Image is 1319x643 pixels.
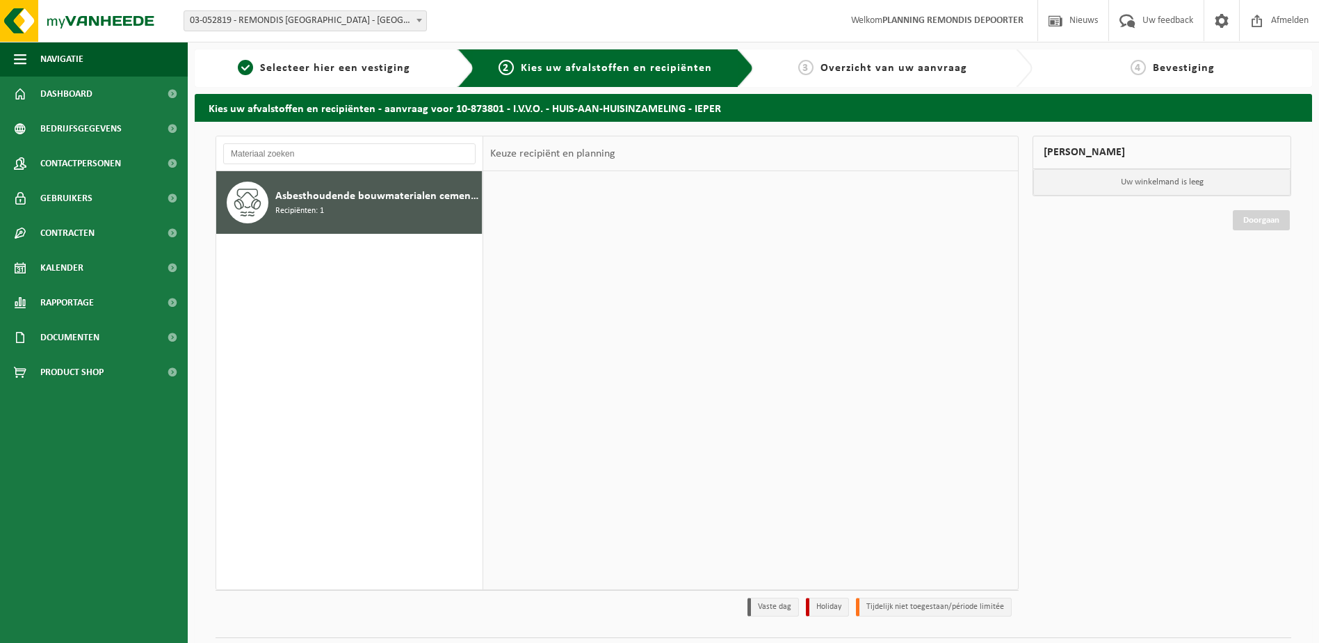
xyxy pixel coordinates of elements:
span: Overzicht van uw aanvraag [820,63,967,74]
span: Dashboard [40,77,92,111]
span: Contactpersonen [40,146,121,181]
button: Asbesthoudende bouwmaterialen cementgebonden (hechtgebonden) Recipiënten: 1 [216,171,483,234]
span: Product Shop [40,355,104,390]
span: 03-052819 - REMONDIS WEST-VLAANDEREN - OOSTENDE [184,11,426,31]
span: Recipiënten: 1 [275,205,324,218]
p: Uw winkelmand is leeg [1033,169,1290,196]
span: 03-052819 - REMONDIS WEST-VLAANDEREN - OOSTENDE [184,10,427,31]
span: Bevestiging [1153,63,1215,74]
span: Kies uw afvalstoffen en recipiënten [521,63,712,74]
span: Selecteer hier een vestiging [260,63,410,74]
div: Keuze recipiënt en planning [483,136,622,171]
span: 1 [238,60,253,75]
span: Gebruikers [40,181,92,216]
span: Contracten [40,216,95,251]
span: Bedrijfsgegevens [40,111,122,146]
a: Doorgaan [1233,210,1290,230]
input: Materiaal zoeken [223,143,476,164]
span: Rapportage [40,285,94,320]
li: Tijdelijk niet toegestaan/période limitée [856,598,1012,617]
span: 3 [798,60,814,75]
strong: PLANNING REMONDIS DEPOORTER [882,15,1023,26]
li: Vaste dag [747,598,799,617]
h2: Kies uw afvalstoffen en recipiënten - aanvraag voor 10-873801 - I.V.V.O. - HUIS-AAN-HUISINZAMELIN... [195,94,1312,121]
span: 2 [499,60,514,75]
span: Documenten [40,320,99,355]
a: 1Selecteer hier een vestiging [202,60,446,77]
li: Holiday [806,598,849,617]
span: 4 [1131,60,1146,75]
span: Kalender [40,251,83,285]
span: Asbesthoudende bouwmaterialen cementgebonden (hechtgebonden) [275,188,478,205]
span: Navigatie [40,42,83,77]
div: [PERSON_NAME] [1033,136,1291,169]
